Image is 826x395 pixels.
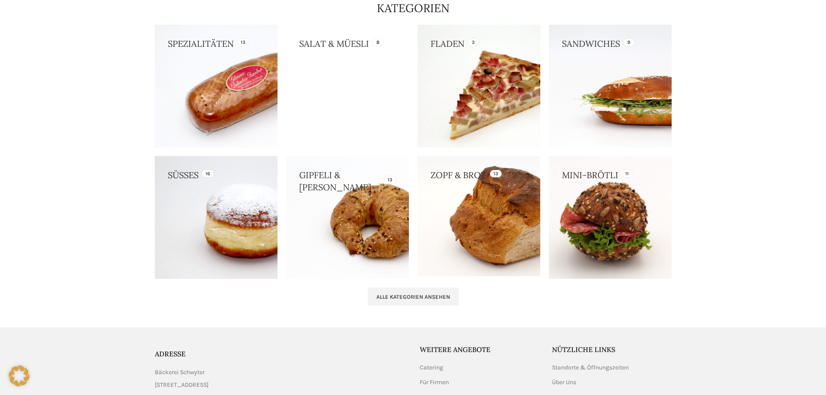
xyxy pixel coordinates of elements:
[155,380,209,390] span: [STREET_ADDRESS]
[377,0,450,16] h4: KATEGORIEN
[420,378,450,387] a: Für Firmen
[368,287,459,306] a: Alle Kategorien ansehen
[155,349,186,358] span: ADRESSE
[552,378,577,387] a: Über Uns
[420,345,539,354] h5: Weitere Angebote
[155,368,205,377] span: Bäckerei Schwyter
[376,294,450,300] span: Alle Kategorien ansehen
[420,363,444,372] a: Catering
[552,363,630,372] a: Standorte & Öffnungszeiten
[552,345,672,354] h5: Nützliche Links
